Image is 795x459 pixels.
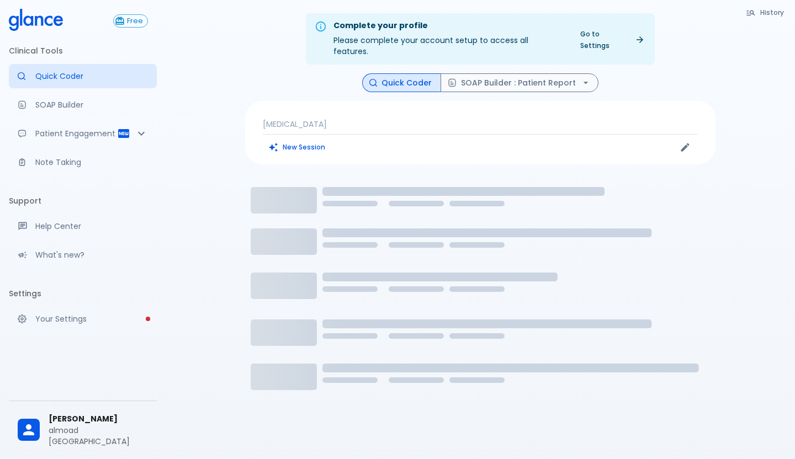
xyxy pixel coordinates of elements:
[9,38,157,64] li: Clinical Tools
[35,99,148,110] p: SOAP Builder
[574,26,650,54] a: Go to Settings
[740,4,791,20] button: History
[9,150,157,174] a: Advanced note-taking
[333,17,565,61] div: Please complete your account setup to access all features.
[49,413,148,425] span: [PERSON_NAME]
[263,119,698,130] p: [MEDICAL_DATA]
[35,71,148,82] p: Quick Coder
[9,121,157,146] div: Patient Reports & Referrals
[9,64,157,88] a: Moramiz: Find ICD10AM codes instantly
[9,93,157,117] a: Docugen: Compose a clinical documentation in seconds
[35,157,148,168] p: Note Taking
[123,17,147,25] span: Free
[263,139,332,155] button: Clears all inputs and results.
[441,73,598,93] button: SOAP Builder : Patient Report
[333,20,565,32] div: Complete your profile
[9,214,157,238] a: Get help from our support team
[49,425,148,447] p: almoad [GEOGRAPHIC_DATA]
[35,313,148,324] p: Your Settings
[35,221,148,232] p: Help Center
[9,188,157,214] li: Support
[35,128,117,139] p: Patient Engagement
[35,249,148,260] p: What's new?
[9,280,157,307] li: Settings
[362,73,441,93] button: Quick Coder
[9,243,157,267] div: Recent updates and feature releases
[9,307,157,331] a: Please complete account setup
[113,14,148,28] button: Free
[677,139,693,156] button: Edit
[113,14,157,28] a: Click to view or change your subscription
[9,405,157,455] div: [PERSON_NAME]almoad [GEOGRAPHIC_DATA]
